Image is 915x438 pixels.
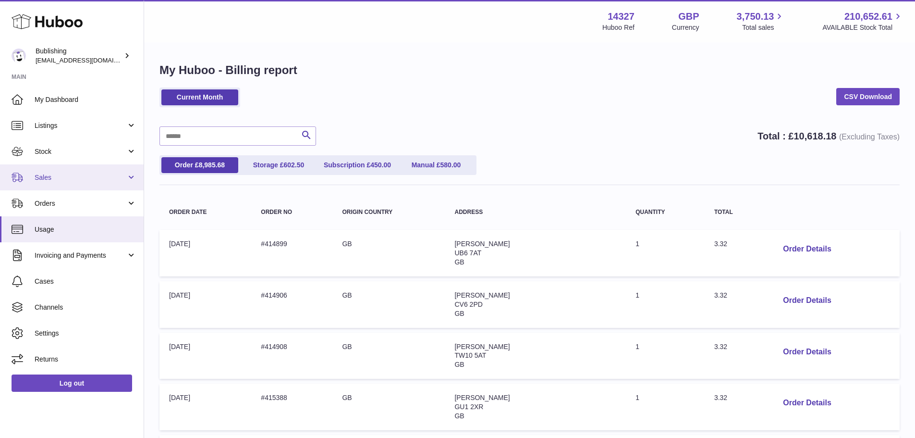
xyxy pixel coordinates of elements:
td: 1 [626,384,705,430]
a: 3,750.13 Total sales [737,10,785,32]
td: GB [332,333,445,379]
span: AVAILABLE Stock Total [822,23,903,32]
td: #414908 [251,333,332,379]
td: 1 [626,230,705,276]
span: GB [454,361,464,368]
td: #414899 [251,230,332,276]
td: 1 [626,281,705,328]
span: [EMAIL_ADDRESS][DOMAIN_NAME] [36,56,141,64]
div: Bublishing [36,47,122,65]
span: 3,750.13 [737,10,774,23]
span: 3.32 [714,343,727,350]
td: GB [332,281,445,328]
h1: My Huboo - Billing report [159,63,900,78]
a: Log out [12,375,132,392]
td: [DATE] [159,230,251,276]
td: #415388 [251,384,332,430]
span: [PERSON_NAME] [454,240,510,248]
img: internalAdmin-14327@internal.huboo.com [12,49,26,63]
span: Cases [35,277,136,286]
th: Order Date [159,200,251,225]
span: Returns [35,355,136,364]
span: 210,652.61 [844,10,892,23]
span: [PERSON_NAME] [454,343,510,350]
td: GB [332,384,445,430]
th: Order no [251,200,332,225]
td: [DATE] [159,281,251,328]
span: UB6 7AT [454,249,481,257]
strong: Total : £ [757,131,900,141]
button: Order Details [775,393,839,413]
div: Currency [672,23,699,32]
span: (Excluding Taxes) [839,133,900,141]
span: Settings [35,329,136,338]
span: 3.32 [714,240,727,248]
td: [DATE] [159,384,251,430]
span: GB [454,412,464,420]
a: Subscription £450.00 [319,157,396,173]
button: Order Details [775,342,839,362]
strong: 14327 [608,10,634,23]
span: Usage [35,225,136,234]
a: Current Month [161,89,238,105]
th: Origin Country [332,200,445,225]
span: 580.00 [440,161,461,169]
span: Listings [35,121,126,130]
span: GU1 2XR [454,403,483,411]
a: Manual £580.00 [398,157,475,173]
span: 10,618.18 [793,131,836,141]
a: CSV Download [836,88,900,105]
span: GB [454,258,464,266]
a: 210,652.61 AVAILABLE Stock Total [822,10,903,32]
span: TW10 5AT [454,351,486,359]
td: 1 [626,333,705,379]
span: Invoicing and Payments [35,251,126,260]
span: 3.32 [714,394,727,401]
a: Storage £602.50 [240,157,317,173]
span: Orders [35,199,126,208]
span: Stock [35,147,126,156]
span: 3.32 [714,291,727,299]
strong: GBP [678,10,699,23]
span: CV6 2PD [454,300,482,308]
span: 602.50 [283,161,304,169]
div: Huboo Ref [602,23,634,32]
th: Total [705,200,766,225]
span: Sales [35,173,126,182]
th: Quantity [626,200,705,225]
span: GB [454,310,464,317]
span: [PERSON_NAME] [454,394,510,401]
span: My Dashboard [35,95,136,104]
button: Order Details [775,239,839,259]
th: Address [445,200,626,225]
a: Order £8,985.68 [161,157,238,173]
span: Channels [35,303,136,312]
span: Total sales [742,23,785,32]
td: GB [332,230,445,276]
td: #414906 [251,281,332,328]
td: [DATE] [159,333,251,379]
span: 8,985.68 [199,161,225,169]
button: Order Details [775,291,839,311]
span: [PERSON_NAME] [454,291,510,299]
span: 450.00 [370,161,391,169]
